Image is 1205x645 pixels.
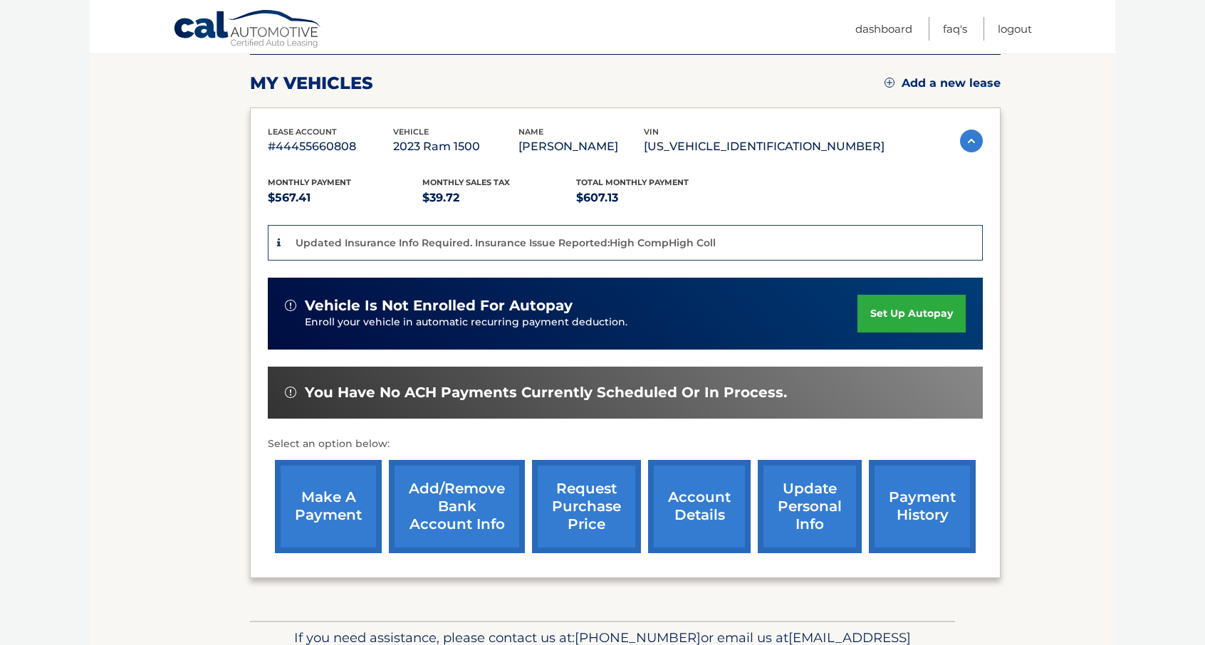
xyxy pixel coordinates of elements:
[296,236,716,249] p: Updated Insurance Info Required. Insurance Issue Reported:High CompHigh Coll
[268,137,393,157] p: #44455660808
[758,460,862,553] a: update personal info
[250,73,373,94] h2: my vehicles
[389,460,525,553] a: Add/Remove bank account info
[518,137,644,157] p: [PERSON_NAME]
[393,137,518,157] p: 2023 Ram 1500
[943,17,967,41] a: FAQ's
[305,384,787,402] span: You have no ACH payments currently scheduled or in process.
[648,460,751,553] a: account details
[275,460,382,553] a: make a payment
[960,130,983,152] img: accordion-active.svg
[855,17,912,41] a: Dashboard
[644,137,885,157] p: [US_VEHICLE_IDENTIFICATION_NUMBER]
[285,387,296,398] img: alert-white.svg
[393,127,429,137] span: vehicle
[268,127,337,137] span: lease account
[885,76,1001,90] a: Add a new lease
[268,436,983,453] p: Select an option below:
[305,297,573,315] span: vehicle is not enrolled for autopay
[644,127,659,137] span: vin
[173,9,323,51] a: Cal Automotive
[422,177,510,187] span: Monthly sales Tax
[305,315,857,330] p: Enroll your vehicle in automatic recurring payment deduction.
[285,300,296,311] img: alert-white.svg
[576,177,689,187] span: Total Monthly Payment
[885,78,894,88] img: add.svg
[518,127,543,137] span: name
[268,177,351,187] span: Monthly Payment
[869,460,976,553] a: payment history
[857,295,966,332] a: set up autopay
[576,188,731,208] p: $607.13
[532,460,641,553] a: request purchase price
[998,17,1032,41] a: Logout
[268,188,422,208] p: $567.41
[422,188,577,208] p: $39.72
